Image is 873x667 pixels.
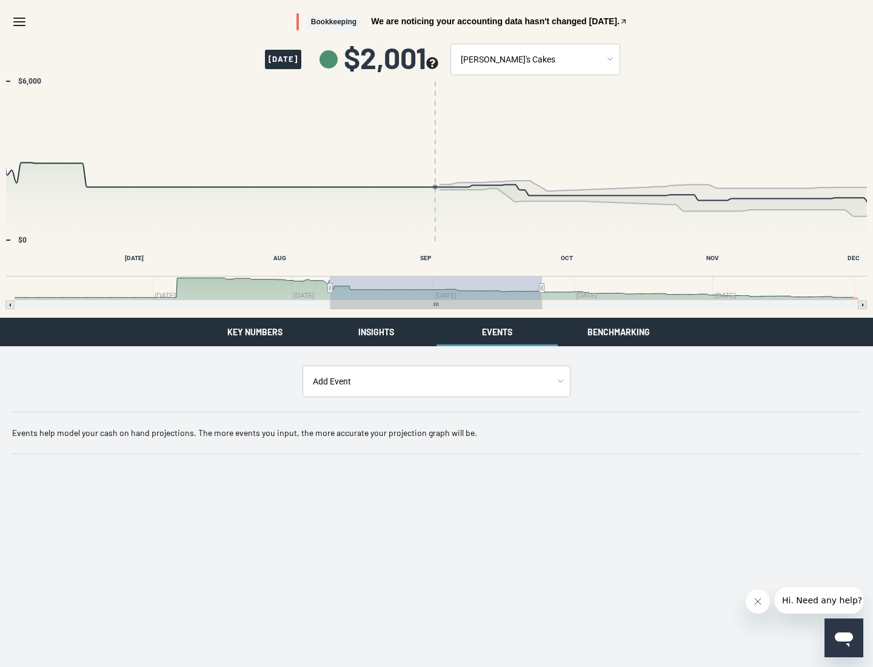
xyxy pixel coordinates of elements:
[265,50,301,69] span: [DATE]
[371,17,620,25] span: We are noticing your accounting data hasn't changed [DATE].
[194,318,315,346] button: Key Numbers
[420,255,432,261] text: SEP
[125,255,144,261] text: [DATE]
[344,43,438,72] span: $2,001
[426,57,438,71] button: see more about your cashflow projection
[775,587,863,614] iframe: Message from company
[848,255,860,261] text: DEC
[18,77,41,85] text: $6,000
[561,255,573,261] text: OCT
[296,13,627,31] button: BookkeepingWe are noticing your accounting data hasn't changed [DATE].
[824,618,863,657] iframe: Button to launch messaging window
[706,255,719,261] text: NOV
[558,318,679,346] button: Benchmarking
[12,427,861,439] p: Events help model your cash on hand projections. The more events you input, the more accurate you...
[18,236,27,244] text: $0
[273,255,286,261] text: AUG
[306,13,361,31] span: Bookkeeping
[436,318,558,346] button: Events
[12,15,27,29] svg: Menu
[315,318,436,346] button: Insights
[746,589,770,614] iframe: Close message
